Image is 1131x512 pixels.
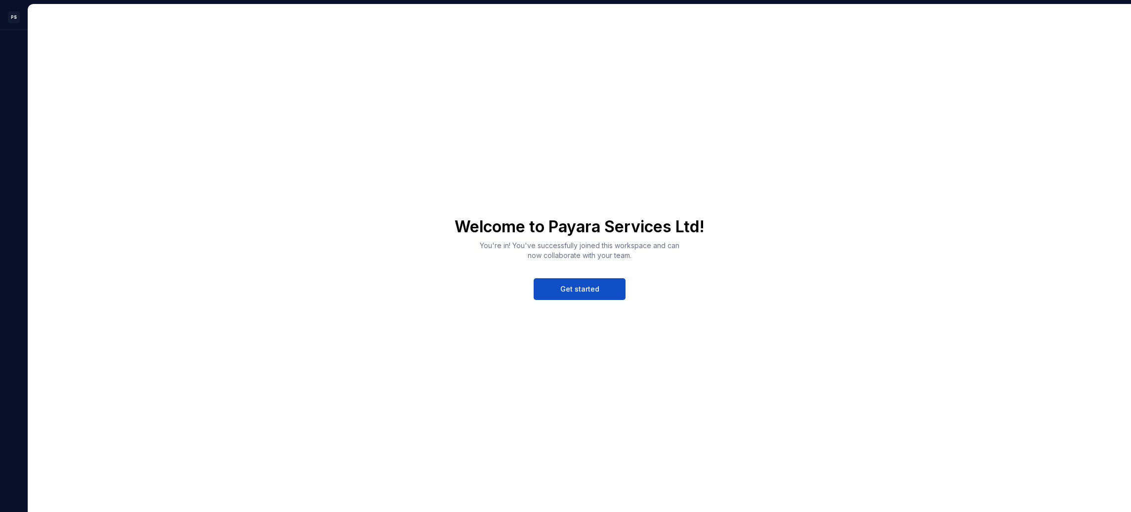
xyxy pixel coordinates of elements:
[455,217,705,237] h1: Welcome to Payara Services Ltd!
[534,278,626,300] button: Get started
[8,11,20,23] div: PS
[2,6,26,28] button: PS
[479,241,680,260] p: You're in! You've successfully joined this workspace and can now collaborate with your team.
[560,284,599,294] span: Get started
